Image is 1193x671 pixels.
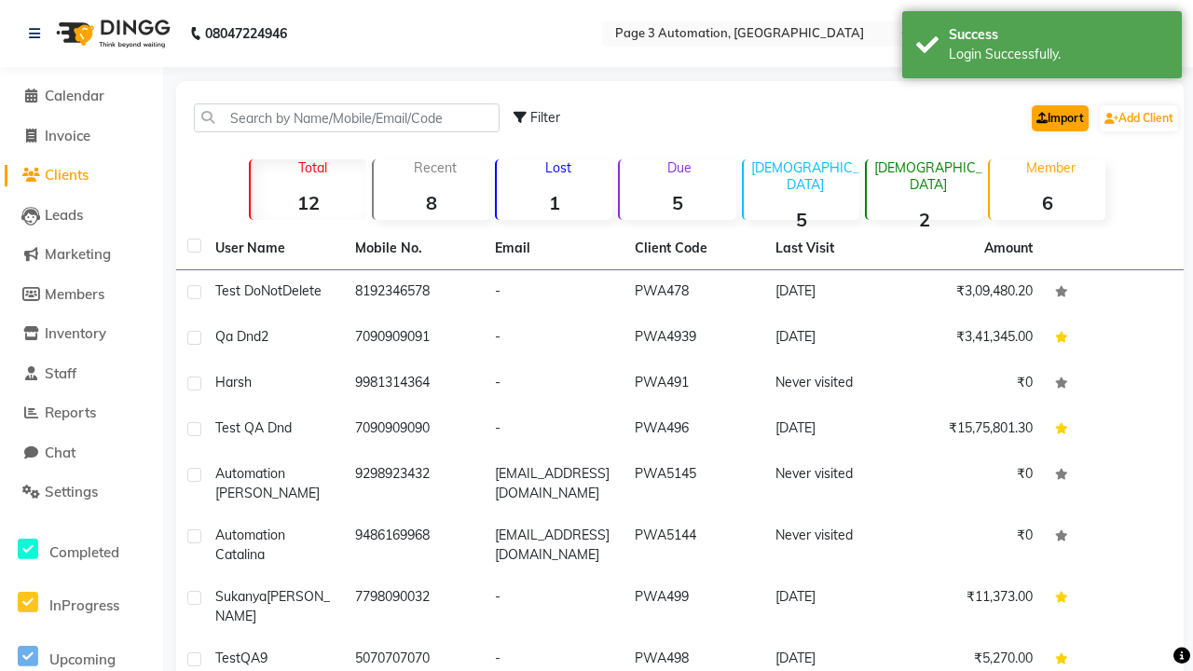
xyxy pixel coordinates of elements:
td: [DATE] [764,270,904,316]
a: Clients [5,165,158,186]
span: Reports [45,404,96,421]
span: Settings [45,483,98,500]
a: Staff [5,363,158,385]
a: Reports [5,403,158,424]
a: Inventory [5,323,158,345]
span: Automation [PERSON_NAME] [215,465,320,501]
span: Marketing [45,245,111,263]
a: Calendar [5,86,158,107]
span: Automation Catalina [215,527,285,563]
span: Test QA Dnd [215,419,292,436]
td: - [484,316,624,362]
span: Clients [45,166,89,184]
p: Lost [504,159,612,176]
td: Never visited [764,453,904,514]
td: [DATE] [764,407,904,453]
td: - [484,407,624,453]
span: Staff [45,364,76,382]
span: Sukanya [215,588,267,605]
a: Settings [5,482,158,503]
a: Add Client [1100,105,1178,131]
a: Marketing [5,244,158,266]
span: Test [215,650,240,666]
th: Last Visit [764,227,904,270]
span: QA9 [240,650,267,666]
strong: 12 [251,191,366,214]
td: 7090909091 [344,316,484,362]
p: Due [624,159,735,176]
td: ₹15,75,801.30 [904,407,1044,453]
span: Invoice [45,127,90,144]
td: 9486169968 [344,514,484,576]
a: Invoice [5,126,158,147]
strong: 1 [497,191,612,214]
td: ₹0 [904,453,1044,514]
td: ₹11,373.00 [904,576,1044,637]
input: Search by Name/Mobile/Email/Code [194,103,500,132]
td: [EMAIL_ADDRESS][DOMAIN_NAME] [484,453,624,514]
td: PWA5145 [624,453,763,514]
th: Email [484,227,624,270]
strong: 8 [374,191,489,214]
p: Total [258,159,366,176]
span: Test DoNotDelete [215,282,322,299]
td: [EMAIL_ADDRESS][DOMAIN_NAME] [484,514,624,576]
div: Login Successfully. [949,45,1168,64]
td: - [484,576,624,637]
td: - [484,270,624,316]
td: PWA478 [624,270,763,316]
td: Never visited [764,362,904,407]
strong: 5 [744,208,859,231]
span: Leads [45,206,83,224]
span: Inventory [45,324,106,342]
span: Harsh [215,374,252,390]
p: [DEMOGRAPHIC_DATA] [874,159,982,193]
td: PWA4939 [624,316,763,362]
th: Mobile No. [344,227,484,270]
td: 7798090032 [344,576,484,637]
a: Leads [5,205,158,226]
span: Chat [45,444,75,461]
td: [DATE] [764,576,904,637]
a: Chat [5,443,158,464]
td: - [484,362,624,407]
td: 9298923432 [344,453,484,514]
th: Client Code [624,227,763,270]
td: ₹3,09,480.20 [904,270,1044,316]
strong: 5 [620,191,735,214]
p: Member [997,159,1105,176]
strong: 2 [867,208,982,231]
strong: 6 [990,191,1105,214]
img: logo [48,7,175,60]
td: 8192346578 [344,270,484,316]
b: 08047224946 [205,7,287,60]
span: [PERSON_NAME] [215,588,330,624]
td: [DATE] [764,316,904,362]
p: [DEMOGRAPHIC_DATA] [751,159,859,193]
span: Members [45,285,104,303]
span: Completed [49,543,119,561]
td: ₹0 [904,514,1044,576]
td: PWA499 [624,576,763,637]
td: ₹0 [904,362,1044,407]
span: InProgress [49,596,119,614]
td: 9981314364 [344,362,484,407]
div: Success [949,25,1168,45]
a: Import [1032,105,1089,131]
p: Recent [381,159,489,176]
td: Never visited [764,514,904,576]
span: Calendar [45,87,104,104]
th: User Name [204,227,344,270]
span: Upcoming [49,650,116,668]
td: PWA496 [624,407,763,453]
td: ₹3,41,345.00 [904,316,1044,362]
td: 7090909090 [344,407,484,453]
td: PWA491 [624,362,763,407]
a: Members [5,284,158,306]
span: Filter [530,109,560,126]
td: PWA5144 [624,514,763,576]
th: Amount [973,227,1044,269]
span: Qa Dnd2 [215,328,268,345]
